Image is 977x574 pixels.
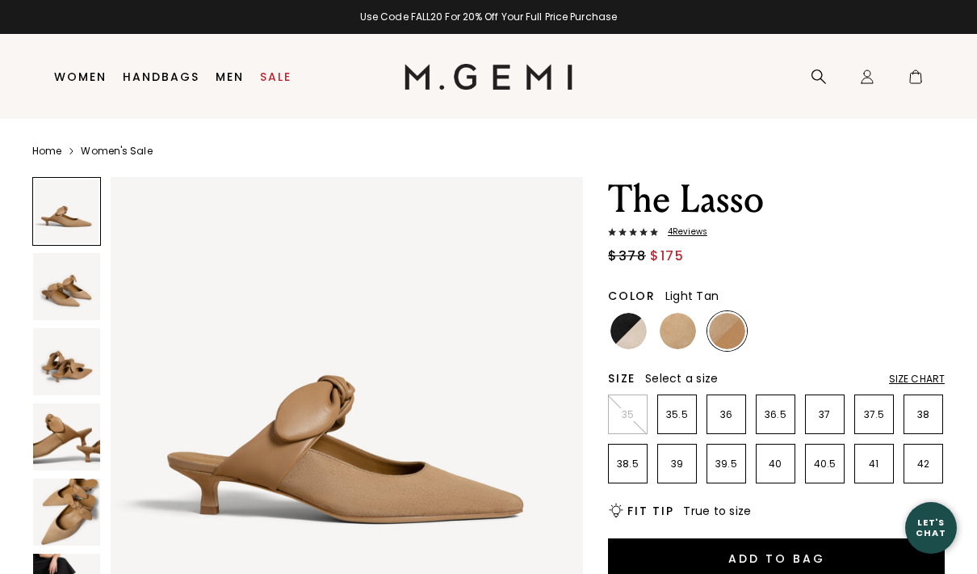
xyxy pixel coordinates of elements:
h2: Size [608,372,635,385]
p: 36 [707,408,745,421]
a: Home [32,145,61,158]
div: Let's Chat [905,517,957,538]
h2: Color [608,289,656,302]
img: The Lasso [33,253,100,320]
span: $378 [608,247,646,266]
div: Size Chart [889,373,945,386]
a: 4Reviews [608,227,945,240]
h1: The Lasso [608,177,945,222]
p: 39.5 [707,458,745,471]
p: 37 [806,408,844,421]
img: Black/Sandstone [610,313,647,349]
p: 40.5 [806,458,844,471]
span: Select a size [645,370,718,386]
img: M.Gemi [405,64,573,90]
p: 38 [904,408,942,421]
a: Sale [260,70,291,83]
img: The Lasso [33,479,100,546]
p: 37.5 [855,408,893,421]
span: $175 [650,247,684,266]
span: True to size [683,503,751,519]
a: Men [216,70,244,83]
p: 38.5 [609,458,647,471]
a: Women's Sale [81,145,152,158]
span: 4 Review s [658,227,707,237]
p: 35.5 [658,408,696,421]
a: Handbags [123,70,199,83]
p: 35 [609,408,647,421]
a: Women [54,70,107,83]
p: 39 [658,458,696,471]
p: 40 [757,458,795,471]
img: Light Tan [709,313,745,349]
img: The Lasso [33,403,100,471]
p: 36.5 [757,408,795,421]
p: 41 [855,458,893,471]
img: Beige [660,313,696,349]
h2: Fit Tip [627,504,673,517]
img: The Lasso [33,328,100,395]
span: Light Tan [665,288,719,304]
p: 42 [904,458,942,471]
